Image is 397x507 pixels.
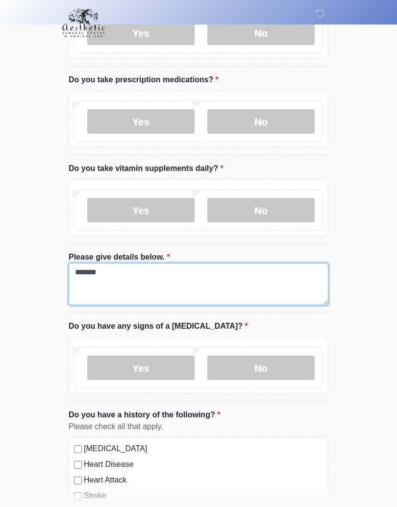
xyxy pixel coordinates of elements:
input: Stroke [74,493,82,501]
input: Heart Attack [74,477,82,485]
label: Heart Attack [84,475,323,486]
label: No [207,198,315,223]
label: Yes [87,356,195,381]
img: Aesthetic Surgery Centre, PLLC Logo [59,7,108,39]
label: No [207,110,315,134]
label: Do you have any signs of a [MEDICAL_DATA]? [69,321,248,333]
label: [MEDICAL_DATA] [84,443,323,455]
div: Please check all that apply. [69,421,328,433]
label: Do you have a history of the following? [69,410,220,421]
label: Yes [87,110,195,134]
label: Yes [87,198,195,223]
input: [MEDICAL_DATA] [74,446,82,454]
label: Do you take vitamin supplements daily? [69,163,223,175]
input: Heart Disease [74,461,82,469]
label: Do you take prescription medications? [69,74,219,86]
label: No [207,356,315,381]
label: Heart Disease [84,459,323,471]
label: Please give details below. [69,252,170,264]
label: Stroke [84,490,323,502]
